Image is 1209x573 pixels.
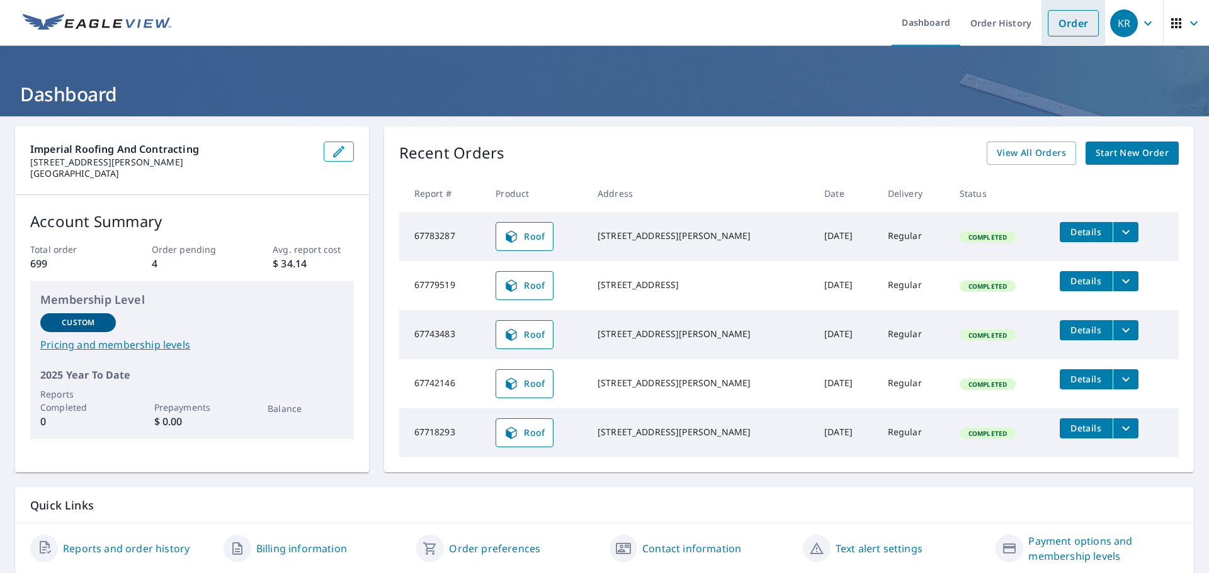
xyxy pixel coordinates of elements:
[399,142,505,165] p: Recent Orders
[504,376,545,391] span: Roof
[30,157,314,168] p: [STREET_ADDRESS][PERSON_NAME]
[1060,222,1113,242] button: detailsBtn-67783287
[1086,142,1179,165] a: Start New Order
[1113,320,1138,340] button: filesDropdownBtn-67743483
[950,175,1050,212] th: Status
[268,402,343,415] p: Balance
[40,367,344,382] p: 2025 Year To Date
[152,256,232,271] p: 4
[598,328,804,340] div: [STREET_ADDRESS][PERSON_NAME]
[1060,418,1113,438] button: detailsBtn-67718293
[399,261,486,310] td: 67779519
[30,142,314,157] p: Imperial Roofing And Contracting
[30,243,111,256] p: Total order
[1067,275,1105,287] span: Details
[30,168,314,179] p: [GEOGRAPHIC_DATA]
[154,414,230,429] p: $ 0.00
[1113,369,1138,389] button: filesDropdownBtn-67742146
[485,175,587,212] th: Product
[1067,373,1105,385] span: Details
[154,401,230,414] p: Prepayments
[814,310,878,359] td: [DATE]
[496,369,553,398] a: Roof
[814,212,878,261] td: [DATE]
[40,337,344,352] a: Pricing and membership levels
[449,541,540,556] a: Order preferences
[878,175,950,212] th: Delivery
[399,310,486,359] td: 67743483
[15,81,1194,107] h1: Dashboard
[598,230,804,242] div: [STREET_ADDRESS][PERSON_NAME]
[399,359,486,408] td: 67742146
[1096,145,1169,161] span: Start New Order
[30,210,354,233] p: Account Summary
[814,175,878,212] th: Date
[40,414,116,429] p: 0
[496,418,553,447] a: Roof
[1048,10,1099,36] a: Order
[878,310,950,359] td: Regular
[273,243,353,256] p: Avg. report cost
[878,261,950,310] td: Regular
[814,261,878,310] td: [DATE]
[814,359,878,408] td: [DATE]
[598,377,804,389] div: [STREET_ADDRESS][PERSON_NAME]
[399,408,486,457] td: 67718293
[1060,369,1113,389] button: detailsBtn-67742146
[62,317,94,328] p: Custom
[814,408,878,457] td: [DATE]
[642,541,741,556] a: Contact information
[961,429,1014,438] span: Completed
[961,233,1014,242] span: Completed
[496,271,553,300] a: Roof
[836,541,922,556] a: Text alert settings
[1113,271,1138,291] button: filesDropdownBtn-67779519
[399,212,486,261] td: 67783287
[878,359,950,408] td: Regular
[1067,226,1105,238] span: Details
[40,291,344,308] p: Membership Level
[504,278,545,293] span: Roof
[63,541,190,556] a: Reports and order history
[399,175,486,212] th: Report #
[1060,271,1113,291] button: detailsBtn-67779519
[1060,320,1113,340] button: detailsBtn-67743483
[997,145,1066,161] span: View All Orders
[961,331,1014,340] span: Completed
[587,175,814,212] th: Address
[30,498,1179,513] p: Quick Links
[987,142,1076,165] a: View All Orders
[256,541,347,556] a: Billing information
[961,380,1014,389] span: Completed
[152,243,232,256] p: Order pending
[1028,533,1179,564] a: Payment options and membership levels
[878,212,950,261] td: Regular
[273,256,353,271] p: $ 34.14
[496,222,553,251] a: Roof
[1067,422,1105,434] span: Details
[1113,222,1138,242] button: filesDropdownBtn-67783287
[23,14,171,33] img: EV Logo
[496,320,553,349] a: Roof
[504,229,545,244] span: Roof
[598,279,804,291] div: [STREET_ADDRESS]
[40,387,116,414] p: Reports Completed
[878,408,950,457] td: Regular
[30,256,111,271] p: 699
[1067,324,1105,336] span: Details
[961,282,1014,291] span: Completed
[1113,418,1138,438] button: filesDropdownBtn-67718293
[598,426,804,438] div: [STREET_ADDRESS][PERSON_NAME]
[504,425,545,440] span: Roof
[504,327,545,342] span: Roof
[1110,9,1138,37] div: KR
